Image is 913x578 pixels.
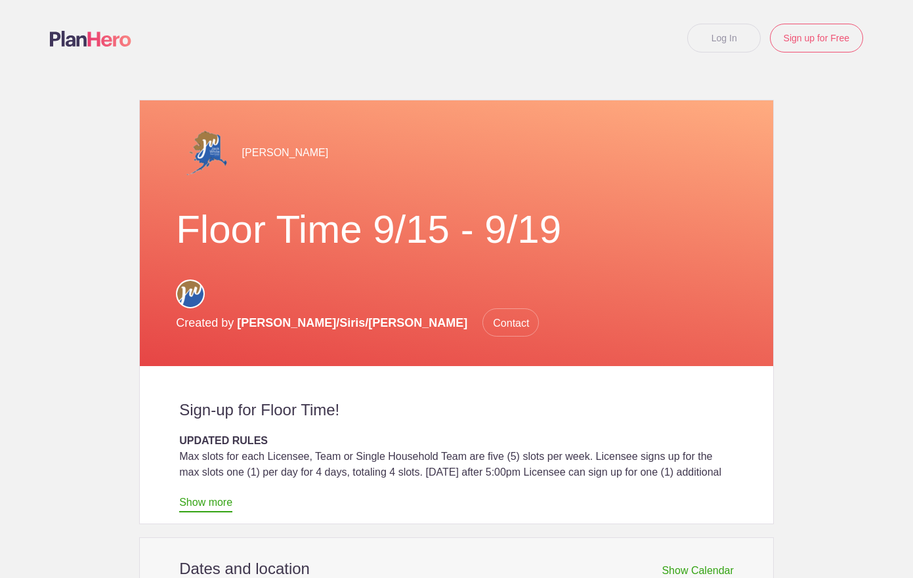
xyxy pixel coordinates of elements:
h2: Sign-up for Floor Time! [179,400,734,420]
div: Max slots for each Licensee, Team or Single Household Team are five (5) slots per week. Licensee ... [179,449,734,512]
a: Sign up for Free [770,24,863,52]
img: Logo main planhero [50,31,131,47]
a: Log In [687,24,761,52]
img: Circle for social [176,279,205,308]
a: Show more [179,497,232,512]
div: [PERSON_NAME] [176,127,737,180]
span: Contact [482,308,539,337]
img: Alaska jw logo transparent [176,127,228,180]
h1: Floor Time 9/15 - 9/19 [176,206,737,253]
span: [PERSON_NAME]/Siris/[PERSON_NAME] [237,316,467,329]
p: Created by [176,308,539,337]
strong: UPDATED RULES [179,435,268,446]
